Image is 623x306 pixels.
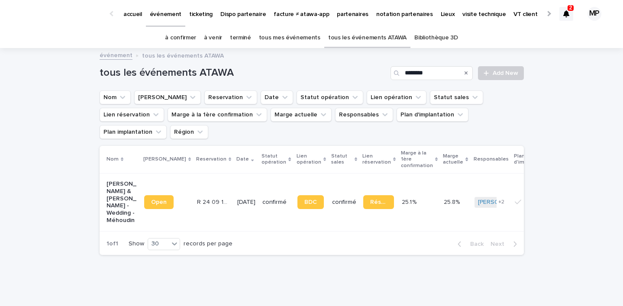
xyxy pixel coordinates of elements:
p: records per page [184,240,232,248]
p: confirmé [332,199,356,206]
a: Bibliothèque 3D [414,28,458,48]
p: 25.1 % [402,197,418,206]
input: Search [391,66,473,80]
p: Plan d'implantation [514,151,550,167]
h1: tous les événements ATAWA [100,67,387,79]
button: Lien Stacker [134,90,201,104]
span: BDC [304,199,317,205]
a: événement [100,50,132,60]
a: Réservation [363,195,394,209]
p: 1 of 1 [100,233,125,254]
button: Lien réservation [100,108,164,122]
p: tous les événements ATAWA [142,50,224,60]
button: Marge à la 1ère confirmation [168,108,267,122]
a: terminé [230,28,251,48]
p: Reservation [196,155,226,164]
p: Lien opération [297,151,321,167]
button: Statut opération [297,90,363,104]
p: Statut opération [261,151,286,167]
a: Add New [478,66,523,80]
p: [PERSON_NAME] [143,155,186,164]
span: + 2 [498,200,504,205]
p: 2 [569,5,572,11]
button: Marge actuelle [271,108,332,122]
button: Plan d'implantation [397,108,468,122]
span: Back [465,241,484,247]
a: tous mes événements [259,28,320,48]
button: Next [487,240,524,248]
p: 25.8% [444,197,462,206]
img: Ls34BcGeRexTGTNfXpUC [17,5,101,23]
div: 2 [559,7,573,21]
span: Add New [493,70,518,76]
p: Nom [107,155,119,164]
a: BDC [297,195,324,209]
a: à confirmer [165,28,196,48]
span: Réservation [370,199,387,205]
button: Responsables [335,108,393,122]
a: [PERSON_NAME] [478,199,525,206]
div: MP [587,7,601,21]
button: Reservation [204,90,257,104]
button: Plan implantation [100,125,167,139]
p: [DATE] [237,199,255,206]
a: tous les événements ATAWA [328,28,407,48]
p: [PERSON_NAME] & [PERSON_NAME] - Wedding - Méhoudin [107,180,137,224]
p: Responsables [474,155,509,164]
p: Lien réservation [362,151,391,167]
span: Next [491,241,510,247]
p: Marge à la 1ère confirmation [401,148,433,171]
button: Back [451,240,487,248]
button: Statut sales [430,90,483,104]
button: Lien opération [367,90,426,104]
p: Marge actuelle [443,151,463,167]
div: 30 [148,239,169,248]
a: Open [144,195,174,209]
p: Date [236,155,249,164]
button: Date [261,90,293,104]
button: Nom [100,90,131,104]
p: Statut sales [331,151,352,167]
button: Région [170,125,208,139]
span: Open [151,199,167,205]
p: confirmé [262,199,290,206]
p: Show [129,240,144,248]
a: à venir [204,28,222,48]
p: R 24 09 1405 [197,197,229,206]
